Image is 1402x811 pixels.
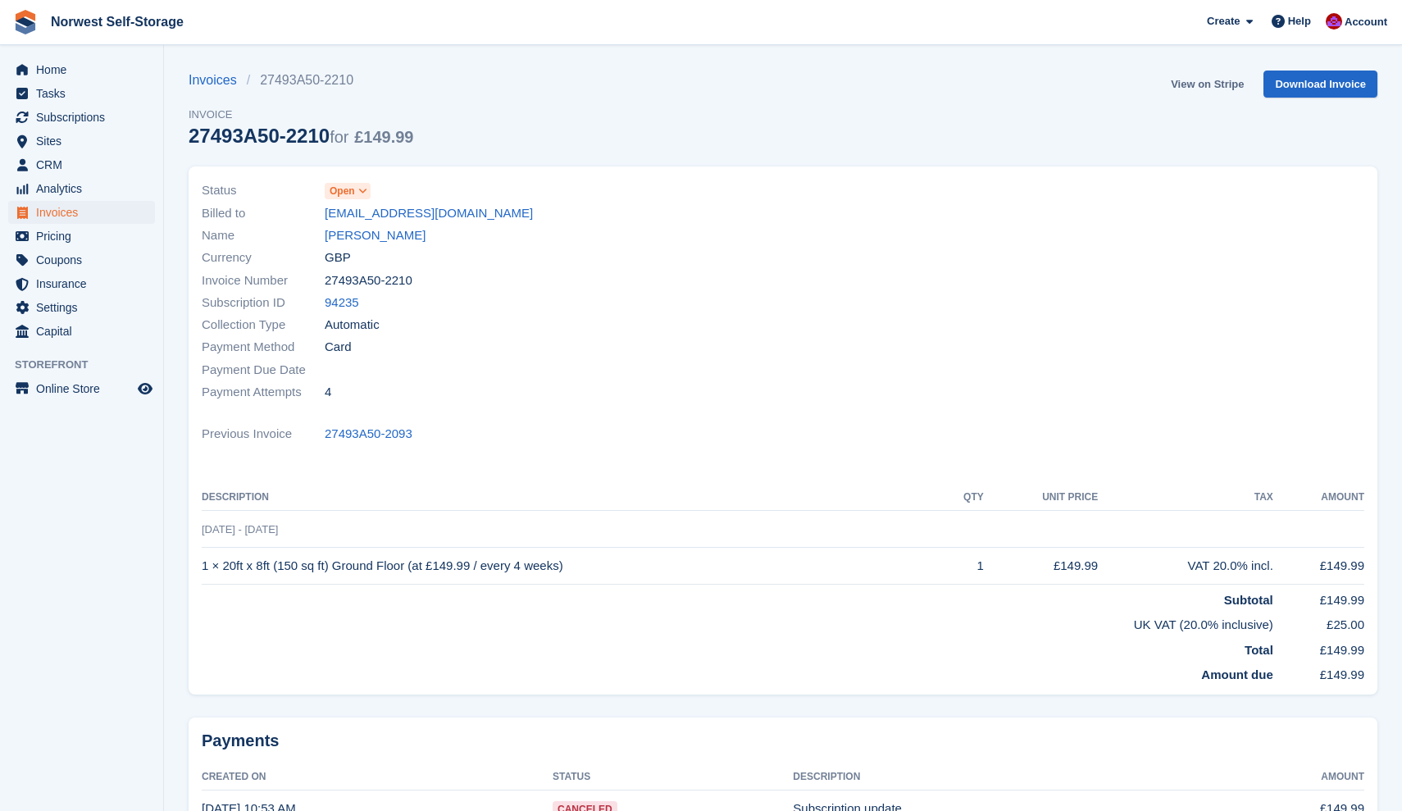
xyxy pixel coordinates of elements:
[135,379,155,399] a: Preview store
[189,107,413,123] span: Invoice
[202,361,325,380] span: Payment Due Date
[325,181,371,200] a: Open
[36,58,134,81] span: Home
[325,316,380,335] span: Automatic
[15,357,163,373] span: Storefront
[325,248,351,267] span: GBP
[942,485,984,511] th: QTY
[202,383,325,402] span: Payment Attempts
[8,82,155,105] a: menu
[202,181,325,200] span: Status
[189,125,413,147] div: 27493A50-2210
[202,294,325,312] span: Subscription ID
[325,271,412,290] span: 27493A50-2210
[1263,71,1377,98] a: Download Invoice
[1207,13,1240,30] span: Create
[325,383,331,402] span: 4
[325,226,426,245] a: [PERSON_NAME]
[189,71,413,90] nav: breadcrumbs
[1224,593,1273,607] strong: Subtotal
[8,153,155,176] a: menu
[1345,14,1387,30] span: Account
[1326,13,1342,30] img: Daniel Grensinger
[8,130,155,153] a: menu
[354,128,413,146] span: £149.99
[36,106,134,129] span: Subscriptions
[1273,548,1364,585] td: £149.99
[1288,13,1311,30] span: Help
[8,225,155,248] a: menu
[202,204,325,223] span: Billed to
[984,548,1098,585] td: £149.99
[189,71,247,90] a: Invoices
[202,609,1273,635] td: UK VAT (20.0% inclusive)
[8,296,155,319] a: menu
[202,338,325,357] span: Payment Method
[36,377,134,400] span: Online Store
[36,320,134,343] span: Capital
[36,296,134,319] span: Settings
[202,248,325,267] span: Currency
[8,377,155,400] a: menu
[330,128,348,146] span: for
[793,764,1198,790] th: Description
[13,10,38,34] img: stora-icon-8386f47178a22dfd0bd8f6a31ec36ba5ce8667c1dd55bd0f319d3a0aa187defe.svg
[202,764,553,790] th: Created On
[202,316,325,335] span: Collection Type
[202,425,325,444] span: Previous Invoice
[8,201,155,224] a: menu
[202,226,325,245] span: Name
[36,201,134,224] span: Invoices
[36,82,134,105] span: Tasks
[202,523,278,535] span: [DATE] - [DATE]
[36,130,134,153] span: Sites
[984,485,1098,511] th: Unit Price
[553,764,793,790] th: Status
[1164,71,1250,98] a: View on Stripe
[36,177,134,200] span: Analytics
[44,8,190,35] a: Norwest Self-Storage
[36,272,134,295] span: Insurance
[1201,667,1273,681] strong: Amount due
[1273,609,1364,635] td: £25.00
[1273,635,1364,660] td: £149.99
[8,177,155,200] a: menu
[1098,557,1273,576] div: VAT 20.0% incl.
[36,248,134,271] span: Coupons
[1273,659,1364,685] td: £149.99
[1245,643,1273,657] strong: Total
[8,248,155,271] a: menu
[325,204,533,223] a: [EMAIL_ADDRESS][DOMAIN_NAME]
[8,272,155,295] a: menu
[202,271,325,290] span: Invoice Number
[330,184,355,198] span: Open
[36,225,134,248] span: Pricing
[36,153,134,176] span: CRM
[8,320,155,343] a: menu
[325,294,359,312] a: 94235
[1273,485,1364,511] th: Amount
[325,425,412,444] a: 27493A50-2093
[8,58,155,81] a: menu
[1273,584,1364,609] td: £149.99
[202,485,942,511] th: Description
[1098,485,1273,511] th: Tax
[8,106,155,129] a: menu
[1199,764,1364,790] th: Amount
[325,338,352,357] span: Card
[202,731,1364,751] h2: Payments
[942,548,984,585] td: 1
[202,548,942,585] td: 1 × 20ft x 8ft (150 sq ft) Ground Floor (at £149.99 / every 4 weeks)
